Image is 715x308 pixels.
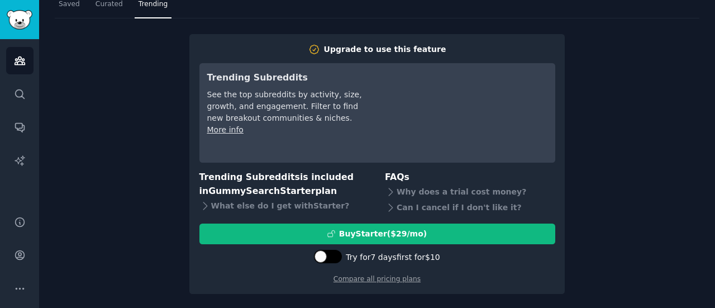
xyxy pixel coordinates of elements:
iframe: YouTube video player [380,71,547,155]
h3: Trending Subreddits is included in plan [199,170,370,198]
div: What else do I get with Starter ? [199,198,370,214]
button: BuyStarter($29/mo) [199,224,555,244]
div: Upgrade to use this feature [324,44,446,55]
div: See the top subreddits by activity, size, growth, and engagement. Filter to find new breakout com... [207,89,364,124]
div: Can I cancel if I don't like it? [385,200,555,216]
div: Why does a trial cost money? [385,184,555,200]
h3: FAQs [385,170,555,184]
a: More info [207,125,244,134]
a: Compare all pricing plans [333,275,421,283]
span: GummySearch Starter [208,186,315,196]
div: Try for 7 days first for $10 [346,252,440,263]
img: GummySearch logo [7,10,32,30]
h3: Trending Subreddits [207,71,364,85]
div: Buy Starter ($ 29 /mo ) [339,228,427,240]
